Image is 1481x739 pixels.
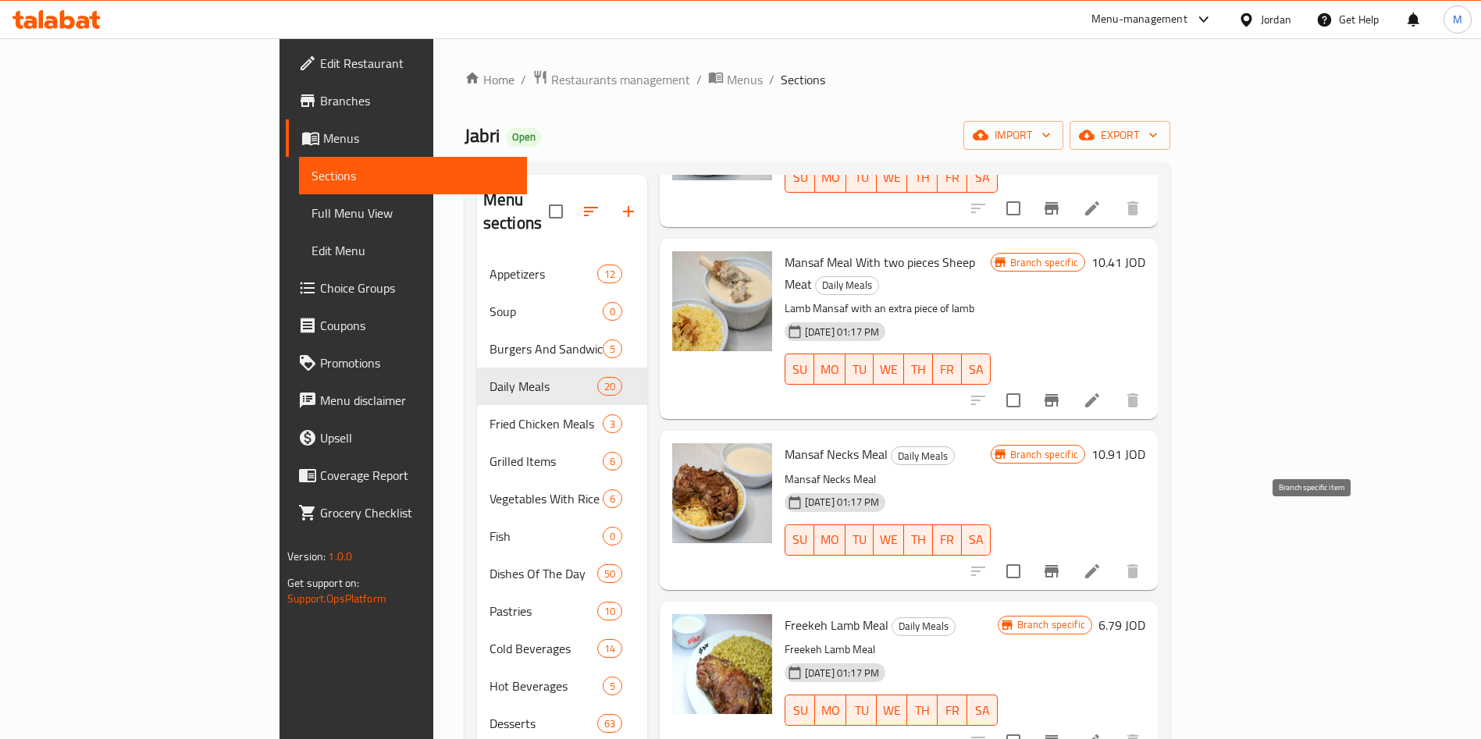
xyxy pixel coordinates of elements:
[312,204,514,222] span: Full Menu View
[490,527,603,545] span: Fish
[852,358,868,381] span: TU
[938,162,968,193] button: FR
[465,69,1170,90] nav: breadcrumb
[320,279,514,297] span: Choice Groups
[781,70,825,89] span: Sections
[598,604,621,619] span: 10
[974,699,991,722] span: SA
[880,528,898,551] span: WE
[785,695,815,726] button: SU
[815,695,846,726] button: MO
[785,613,888,637] span: Freekeh Lamb Meal
[597,714,622,733] div: items
[490,639,597,658] div: Cold Beverages
[598,267,621,282] span: 12
[603,342,621,357] span: 5
[603,454,621,469] span: 6
[320,466,514,485] span: Coverage Report
[938,695,968,726] button: FR
[672,614,772,714] img: Freekeh Lamb Meal
[816,276,878,294] span: Daily Meals
[821,528,839,551] span: MO
[939,528,956,551] span: FR
[799,325,885,339] span: [DATE] 01:17 PM
[1091,443,1145,465] h6: 10.91 JOD
[603,302,622,321] div: items
[477,630,647,667] div: Cold Beverages14
[598,641,621,656] span: 14
[477,480,647,517] div: Vegetables With Rice6
[967,162,998,193] button: SA
[312,241,514,260] span: Edit Menu
[490,564,597,583] div: Dishes Of The Day
[792,358,808,381] span: SU
[874,354,904,385] button: WE
[792,166,809,189] span: SU
[846,695,877,726] button: TU
[785,524,814,556] button: SU
[785,162,815,193] button: SU
[597,377,622,396] div: items
[1091,10,1187,29] div: Menu-management
[967,695,998,726] button: SA
[1114,382,1152,419] button: delete
[939,358,956,381] span: FR
[299,194,527,232] a: Full Menu View
[287,573,359,593] span: Get support on:
[1083,562,1102,581] a: Edit menu item
[286,457,527,494] a: Coverage Report
[696,70,702,89] li: /
[880,358,898,381] span: WE
[603,527,622,545] div: items
[603,414,622,433] div: items
[883,166,901,189] span: WE
[821,699,840,722] span: MO
[1083,199,1102,218] a: Edit menu item
[708,69,763,90] a: Menus
[1082,126,1158,145] span: export
[312,166,514,185] span: Sections
[785,250,975,296] span: Mansaf Meal With two pieces Sheep Meat
[1453,11,1462,28] span: M
[532,69,690,90] a: Restaurants management
[974,166,991,189] span: SA
[490,302,603,321] span: Soup
[603,529,621,544] span: 0
[913,166,931,189] span: TH
[769,70,774,89] li: /
[1070,121,1170,150] button: export
[477,405,647,442] div: Fried Chicken Meals3
[799,666,885,680] span: [DATE] 01:17 PM
[892,447,954,465] span: Daily Meals
[968,528,984,551] span: SA
[891,446,955,465] div: Daily Meals
[490,414,603,433] span: Fried Chicken Meals
[477,555,647,592] div: Dishes Of The Day50
[814,524,846,556] button: MO
[287,546,326,567] span: Version:
[603,677,622,695] div: items
[792,528,808,551] span: SU
[323,129,514,147] span: Menus
[910,358,927,381] span: TH
[597,639,622,658] div: items
[610,193,647,230] button: Add section
[672,443,772,543] img: Mansaf Necks Meal
[286,119,527,157] a: Menus
[853,166,870,189] span: TU
[490,714,597,733] span: Desserts
[603,304,621,319] span: 0
[907,162,938,193] button: TH
[490,265,597,283] div: Appetizers
[904,354,933,385] button: TH
[1114,190,1152,227] button: delete
[286,344,527,382] a: Promotions
[904,524,933,556] button: TH
[976,126,1051,145] span: import
[997,555,1030,588] span: Select to update
[1261,11,1291,28] div: Jordan
[963,121,1063,150] button: import
[286,269,527,307] a: Choice Groups
[1011,617,1091,632] span: Branch specific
